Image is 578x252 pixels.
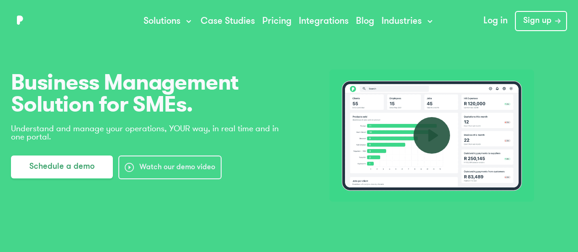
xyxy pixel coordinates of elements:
button: industry [329,70,534,202]
a: Integrations [299,17,349,26]
a: Case Studies [201,17,255,26]
span: Industries [382,16,422,27]
span: Sign up [523,16,551,27]
img: PiCortex [11,11,29,29]
button: Solutions [143,16,193,27]
button: Schedule a demo [11,155,113,178]
span: Business Management Solution for SMEs. [11,71,282,115]
a: Industries [382,16,435,27]
p: Understand and manage your operations, YOUR way, in real time and in one portal. [11,124,282,141]
span: Watch our demo video [139,162,215,173]
span: Solutions [143,16,180,27]
button: Watch our demo video [118,155,222,179]
a: Pricing [262,17,292,26]
a: Log in [476,11,515,31]
a: Blog [356,17,374,26]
